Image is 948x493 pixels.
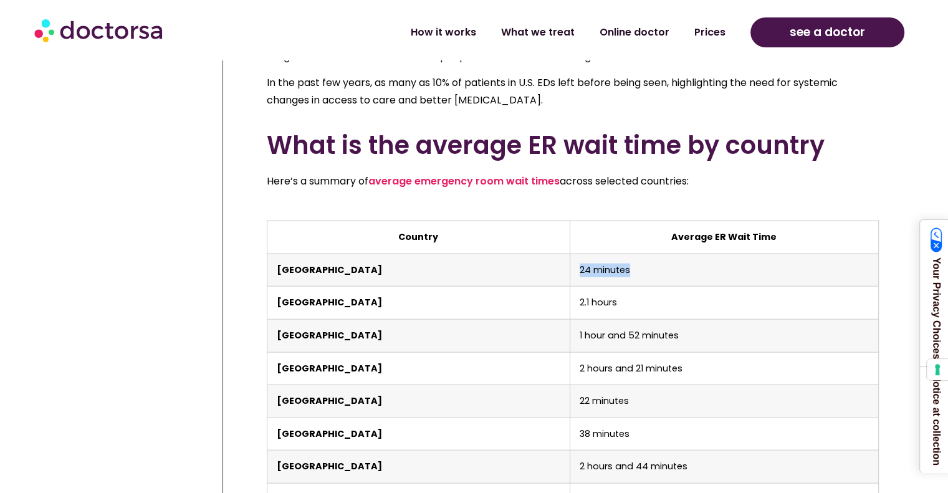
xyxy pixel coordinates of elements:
[277,296,382,309] strong: [GEOGRAPHIC_DATA]
[277,264,382,276] strong: [GEOGRAPHIC_DATA]
[277,428,382,440] strong: [GEOGRAPHIC_DATA]
[750,17,904,47] a: see a doctor
[682,18,738,47] a: Prices
[277,395,382,407] strong: [GEOGRAPHIC_DATA]
[790,22,865,42] span: see a doctor
[398,18,489,47] a: How it works
[570,320,878,353] td: 1 hour and 52 minutes
[267,221,570,254] th: Country
[570,287,878,320] td: 2.1 hours
[277,329,382,342] strong: [GEOGRAPHIC_DATA]
[570,418,878,451] td: 38 minutes
[570,352,878,385] td: 2 hours and 21 minutes
[267,130,879,160] h2: What is the average ER wait time by country
[368,174,560,188] a: average emergency room wait times
[267,173,879,190] p: Here’s a summary of across selected countries:
[277,460,382,472] strong: [GEOGRAPHIC_DATA]
[267,74,879,109] p: In the past few years, as many as 10% of patients in U.S. EDs left before being seen, highlightin...
[587,18,682,47] a: Online doctor
[570,221,878,254] th: Average ER Wait Time
[277,362,382,375] strong: [GEOGRAPHIC_DATA]
[570,451,878,484] td: 2 hours and 44 minutes
[931,227,942,252] img: California Consumer Privacy Act (CCPA) Opt-Out Icon
[489,18,587,47] a: What we treat
[570,254,878,287] td: 24 minutes
[927,359,948,380] button: Your consent preferences for tracking technologies
[250,18,738,47] nav: Menu
[570,385,878,418] td: 22 minutes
